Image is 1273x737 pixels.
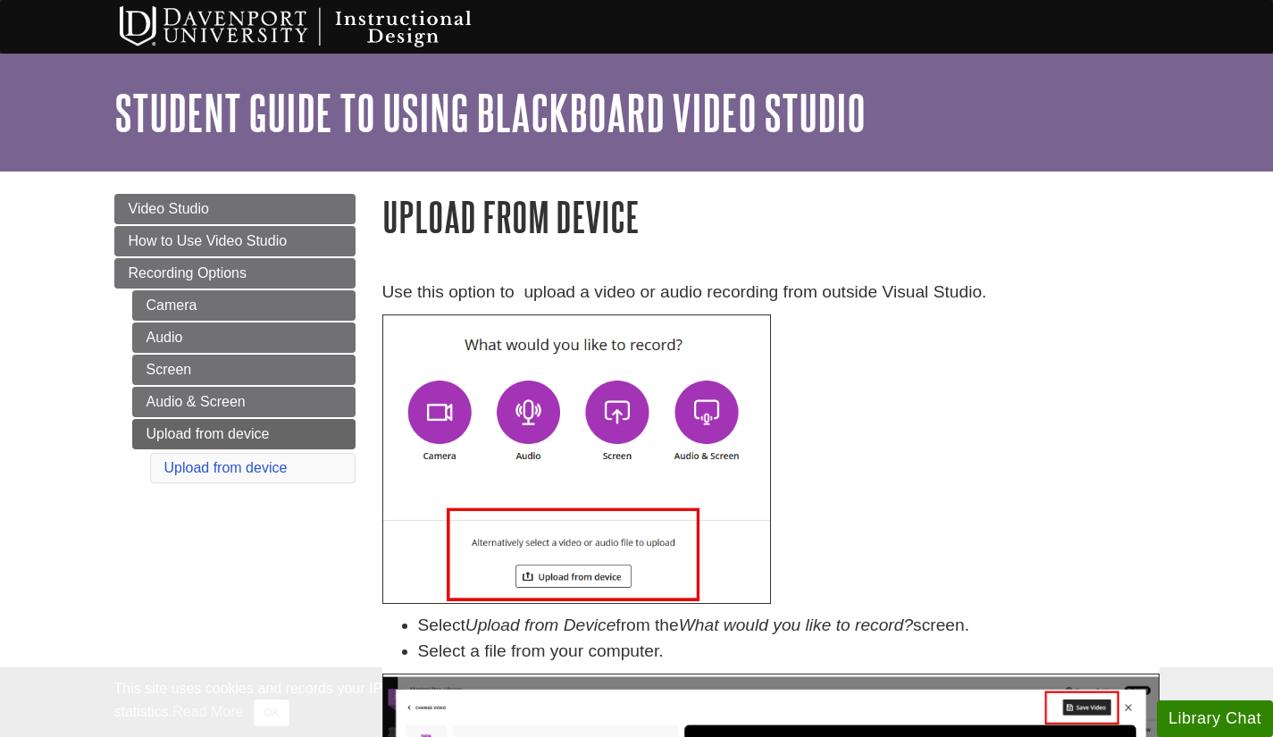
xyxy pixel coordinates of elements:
[114,194,356,487] div: Guide Page Menu
[132,419,356,449] a: Upload from device
[164,460,288,475] a: Upload from device
[129,201,209,216] span: Video Studio
[679,616,913,634] em: What would you like to record?
[132,290,356,321] a: Camera
[129,265,247,281] span: Recording Options
[114,85,866,140] a: Student Guide to Using Blackboard Video Studio
[382,314,771,604] img: recording options
[114,194,356,224] a: Video Studio
[129,233,288,248] span: How to Use Video Studio
[382,280,1160,306] p: Use this option to upload a video or audio recording from outside Visual Studio.
[114,258,356,289] a: Recording Options
[114,678,1160,726] div: This site uses cookies and records your IP address for usage statistics. Additionally, we use Goo...
[465,616,616,634] em: Upload from Device
[418,639,1160,665] li: Select a file from your computer.
[382,194,1160,239] h1: Upload from device
[114,226,356,256] a: How to Use Video Studio
[418,613,1160,639] li: Select from the screen.
[172,704,243,719] a: Read More
[132,355,356,385] a: Screen
[105,4,534,49] img: Davenport University Instructional Design
[1157,700,1273,737] button: Library Chat
[254,699,289,726] button: Close
[132,322,356,353] a: Audio
[132,387,356,417] a: Audio & Screen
